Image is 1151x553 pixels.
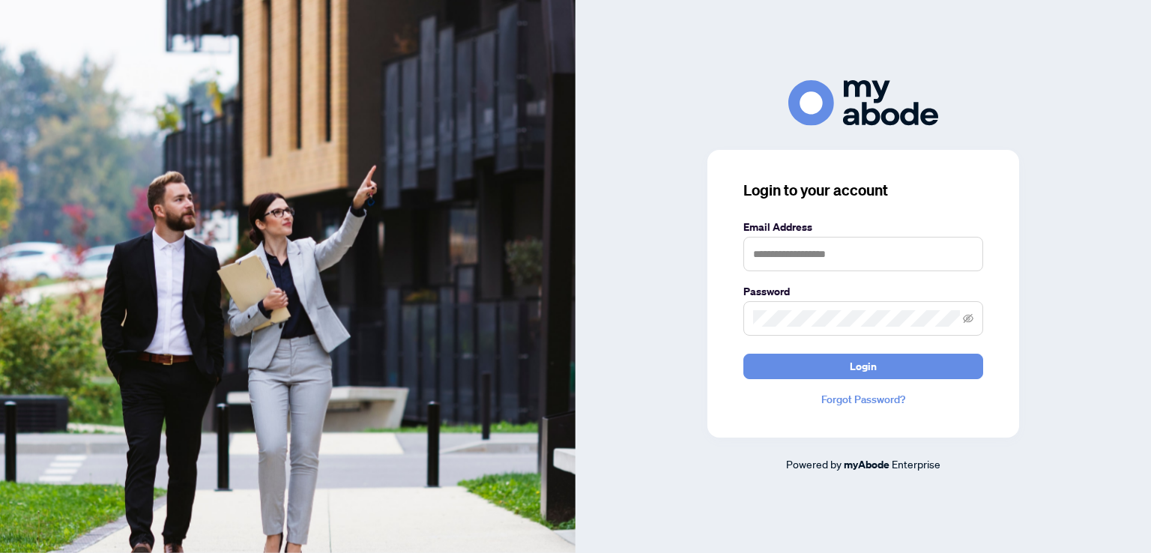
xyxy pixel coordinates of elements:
span: eye-invisible [963,313,973,324]
h3: Login to your account [743,180,983,201]
label: Password [743,283,983,300]
a: Forgot Password? [743,391,983,408]
label: Email Address [743,219,983,235]
a: myAbode [844,456,889,473]
span: Enterprise [892,457,940,471]
span: Powered by [786,457,842,471]
img: ma-logo [788,80,938,126]
span: Login [850,354,877,378]
button: Login [743,354,983,379]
